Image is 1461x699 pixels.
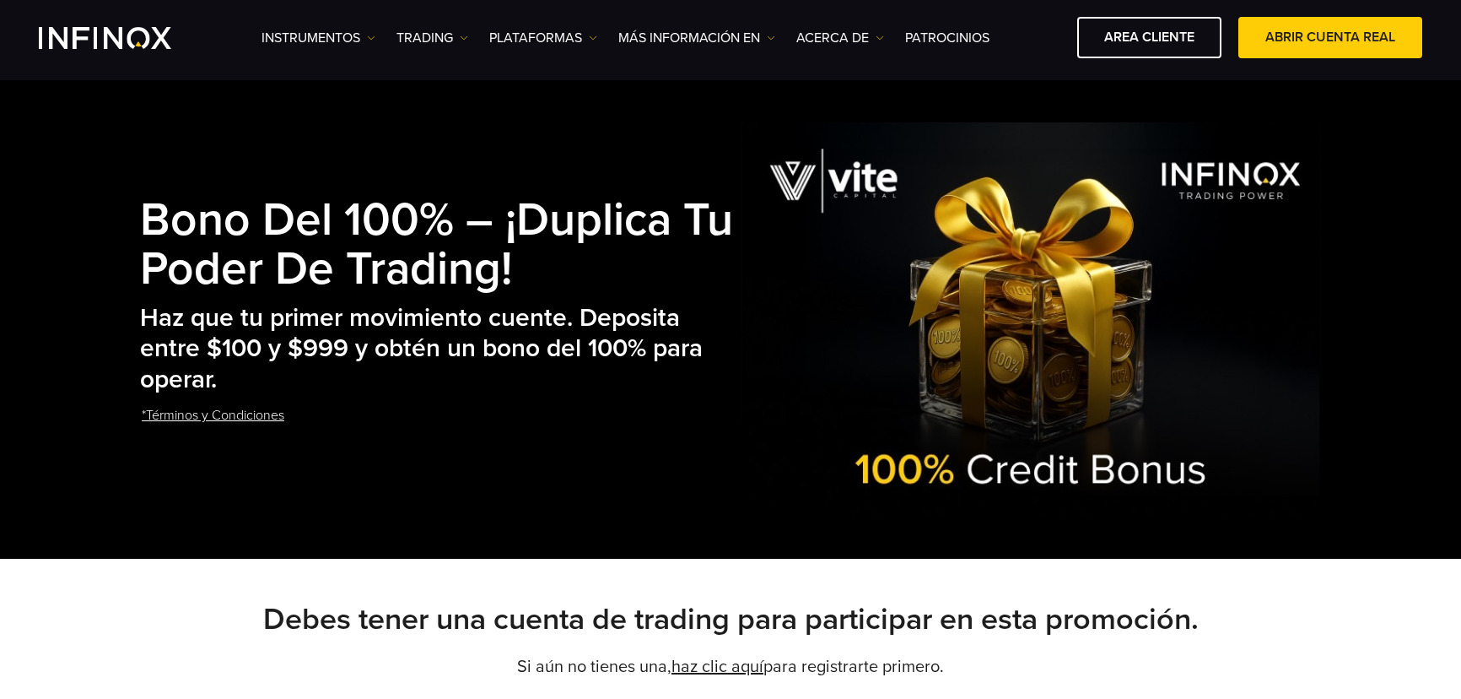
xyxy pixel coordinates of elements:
a: Patrocinios [905,28,989,48]
a: PLATAFORMAS [489,28,597,48]
a: INFINOX Logo [39,27,211,49]
p: Si aún no tienes una, para registrarte primero. [140,655,1321,679]
a: TRADING [396,28,468,48]
strong: Bono del 100% – ¡Duplica tu poder de trading! [140,192,733,297]
h2: Haz que tu primer movimiento cuente. Deposita entre $100 y $999 y obtén un bono del 100% para ope... [140,303,741,396]
a: ABRIR CUENTA REAL [1238,17,1422,58]
strong: Debes tener una cuenta de trading para participar en esta promoción. [263,601,1199,637]
a: AREA CLIENTE [1077,17,1221,58]
a: *Términos y Condiciones [140,395,286,436]
a: Más información en [618,28,775,48]
a: Instrumentos [261,28,375,48]
a: ACERCA DE [796,28,884,48]
a: haz clic aquí [671,657,763,677]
